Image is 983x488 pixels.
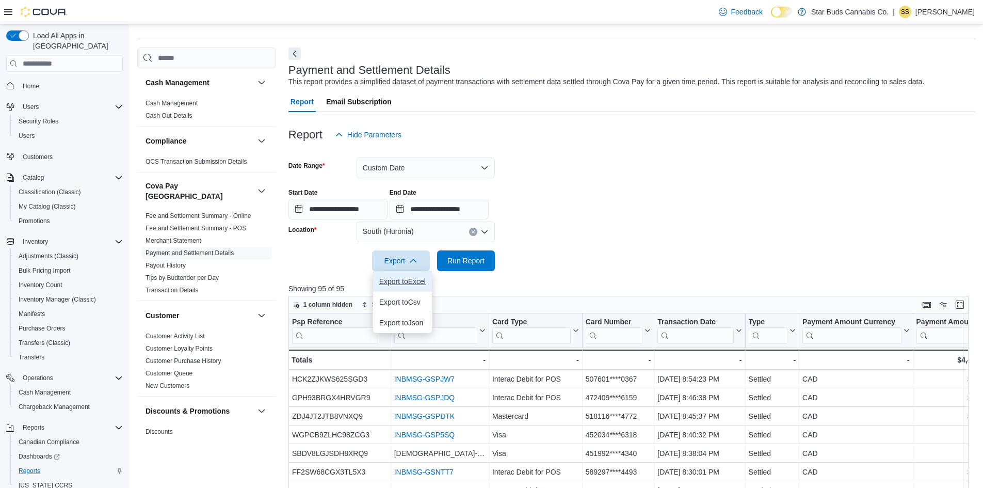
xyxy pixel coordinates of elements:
[19,438,79,446] span: Canadian Compliance
[916,318,981,344] div: Payment Amount
[901,6,909,18] span: SS
[394,318,477,327] div: Receipt #
[10,400,127,414] button: Chargeback Management
[394,447,485,460] div: [DEMOGRAPHIC_DATA]-1754008583684
[19,266,71,275] span: Bulk Pricing Import
[10,185,127,199] button: Classification (Classic)
[19,217,50,225] span: Promotions
[437,250,495,271] button: Run Report
[363,225,414,238] span: South (Huronia)
[146,224,246,232] span: Fee and Settlement Summary - POS
[146,100,198,107] a: Cash Management
[2,371,127,385] button: Operations
[146,344,213,353] span: Customer Loyalty Points
[748,354,796,366] div: -
[326,91,392,112] span: Email Subscription
[19,324,66,333] span: Purchase Orders
[14,386,123,399] span: Cash Management
[390,199,489,219] input: Press the down key to open a popover containing a calendar.
[19,101,43,113] button: Users
[14,450,123,463] span: Dashboards
[2,234,127,249] button: Inventory
[288,284,976,294] p: Showing 95 of 95
[137,97,276,126] div: Cash Management
[19,202,76,211] span: My Catalog (Classic)
[292,391,388,404] div: GPH93BRGX4HRVGR9
[657,391,742,404] div: [DATE] 8:46:38 PM
[657,373,742,385] div: [DATE] 8:54:23 PM
[748,466,796,478] div: Settled
[292,354,388,366] div: Totals
[10,263,127,278] button: Bulk Pricing Import
[10,214,127,228] button: Promotions
[146,333,205,340] a: Customer Activity List
[146,181,253,201] button: Cova Pay [GEOGRAPHIC_DATA]
[2,149,127,164] button: Customers
[14,130,123,142] span: Users
[14,264,123,277] span: Bulk Pricing Import
[14,200,80,213] a: My Catalog (Classic)
[19,353,44,361] span: Transfers
[14,308,123,320] span: Manifests
[289,298,357,311] button: 1 column hidden
[585,354,651,366] div: -
[748,373,796,385] div: Settled
[394,412,454,420] a: INBMSG-GSPDTK
[390,188,416,197] label: End Date
[23,82,39,90] span: Home
[14,293,123,306] span: Inventory Manager (Classic)
[492,410,579,422] div: Mastercard
[379,298,426,306] span: Export to Csv
[23,423,44,432] span: Reports
[19,339,70,347] span: Transfers (Classic)
[657,318,733,327] div: Transaction Date
[2,170,127,185] button: Catalog
[10,278,127,292] button: Inventory Count
[19,403,90,411] span: Chargeback Management
[23,238,48,246] span: Inventory
[802,429,909,441] div: CAD
[357,158,495,178] button: Custom Date
[394,468,453,476] a: INBMSG-GSNTT7
[146,77,210,88] h3: Cash Management
[146,428,173,435] a: Discounts
[492,466,579,478] div: Interac Debit for POS
[19,188,81,196] span: Classification (Classic)
[394,318,477,344] div: Receipt # URL
[19,235,123,248] span: Inventory
[146,287,198,294] a: Transaction Details
[10,464,127,478] button: Reports
[19,171,48,184] button: Catalog
[291,91,314,112] span: Report
[292,410,388,422] div: ZDJ4JT2JTB8VNXQ9
[146,262,186,269] a: Payout History
[14,186,85,198] a: Classification (Classic)
[10,307,127,321] button: Manifests
[802,447,909,460] div: CAD
[802,354,909,366] div: -
[771,7,793,18] input: Dark Mode
[10,435,127,449] button: Canadian Compliance
[288,48,301,60] button: Next
[146,406,253,416] button: Discounts & Promotions
[373,271,432,292] button: Export toExcel
[146,382,189,389] a: New Customers
[331,124,406,145] button: Hide Parameters
[255,405,268,417] button: Discounts & Promotions
[19,388,71,397] span: Cash Management
[23,153,53,161] span: Customers
[2,78,127,93] button: Home
[19,252,78,260] span: Adjustments (Classic)
[731,7,763,17] span: Feedback
[146,77,253,88] button: Cash Management
[146,212,251,220] span: Fee and Settlement Summary - Online
[255,309,268,322] button: Customer
[146,112,192,120] span: Cash Out Details
[657,429,742,441] div: [DATE] 8:40:32 PM
[492,354,579,366] div: -
[292,429,388,441] div: WGPCB9ZLHC98ZCG3
[14,293,100,306] a: Inventory Manager (Classic)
